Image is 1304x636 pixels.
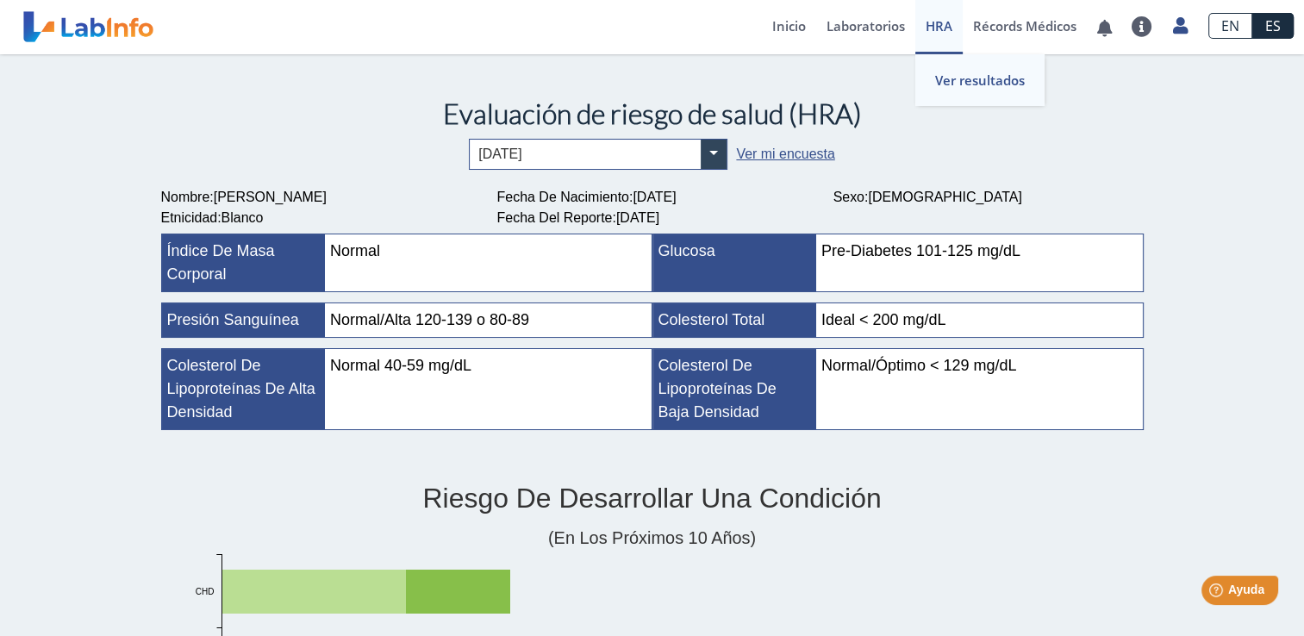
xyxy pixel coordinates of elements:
[915,54,1045,106] a: Ver resultados
[148,187,484,208] div: :
[484,187,820,208] div: :
[161,482,1144,514] h2: Riesgo de desarrollar una condición
[195,587,214,596] tspan: CHD
[214,190,327,204] span: [PERSON_NAME]
[330,357,471,374] span: Normal 40-59 mg/dL
[497,210,613,225] span: Fecha del Reporte
[161,210,218,225] span: Etnicidad
[167,357,315,421] span: Colesterol de lipoproteínas de alta densidad
[161,190,210,204] span: Nombre
[221,210,264,225] span: Blanco
[616,210,659,225] span: [DATE]
[658,242,715,259] span: Glucosa
[821,311,946,328] span: Ideal < 200 mg/dL
[167,311,299,328] span: Presión sanguínea
[926,17,952,34] span: HRA
[484,208,1157,228] div: :
[443,97,862,130] span: Evaluación de riesgo de salud (HRA)
[868,190,1021,204] span: [DEMOGRAPHIC_DATA]
[1208,13,1252,39] a: EN
[633,190,676,204] span: [DATE]
[148,208,484,228] div: :
[1151,569,1285,617] iframe: Help widget launcher
[497,190,629,204] span: Fecha de Nacimiento
[161,528,1144,549] h4: (en los próximos 10 años)
[658,311,765,328] span: Colesterol total
[658,357,777,421] span: Colesterol de lipoproteínas de baja densidad
[1252,13,1294,39] a: ES
[821,242,1020,259] span: Pre-Diabetes 101-125 mg/dL
[820,187,1157,208] div: :
[330,242,380,259] span: Normal
[821,357,1017,374] span: Normal/Óptimo < 129 mg/dL
[330,311,529,328] span: Normal/Alta 120-139 o 80-89
[167,242,275,283] span: Índice de masa corporal
[736,147,834,161] a: Ver mi encuesta
[833,190,864,204] span: Sexo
